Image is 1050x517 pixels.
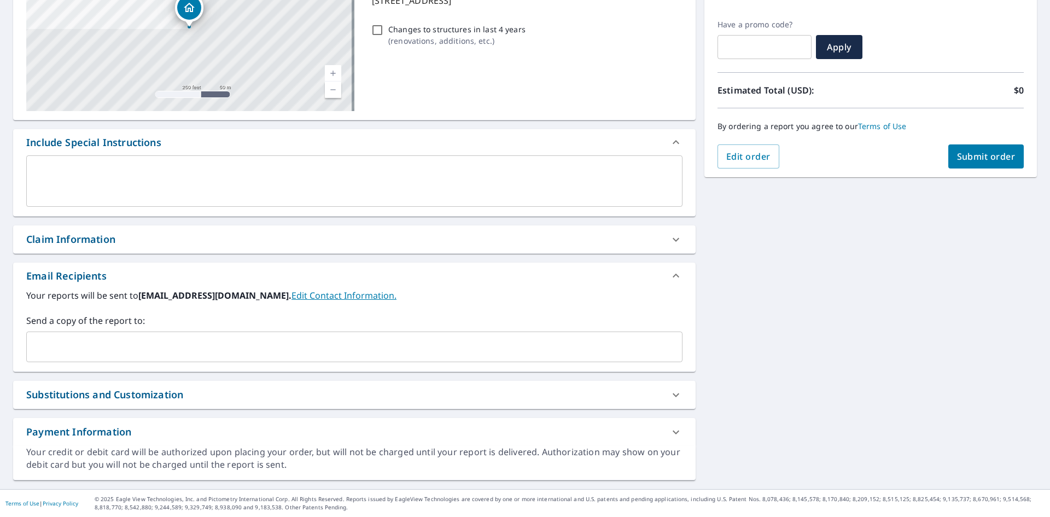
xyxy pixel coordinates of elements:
[1014,84,1024,97] p: $0
[13,263,696,289] div: Email Recipients
[726,150,771,162] span: Edit order
[5,500,78,507] p: |
[957,150,1016,162] span: Submit order
[138,289,291,301] b: [EMAIL_ADDRESS][DOMAIN_NAME].
[291,289,396,301] a: EditContactInfo
[26,289,682,302] label: Your reports will be sent to
[816,35,862,59] button: Apply
[388,24,526,35] p: Changes to structures in last 4 years
[13,418,696,446] div: Payment Information
[26,446,682,471] div: Your credit or debit card will be authorized upon placing your order, but will not be charged unt...
[13,381,696,409] div: Substitutions and Customization
[717,144,779,169] button: Edit order
[26,425,131,439] div: Payment Information
[95,495,1045,512] p: © 2025 Eagle View Technologies, Inc. and Pictometry International Corp. All Rights Reserved. Repo...
[13,225,696,253] div: Claim Information
[948,144,1024,169] button: Submit order
[717,84,871,97] p: Estimated Total (USD):
[26,232,115,247] div: Claim Information
[43,499,78,507] a: Privacy Policy
[26,269,107,283] div: Email Recipients
[325,82,341,98] a: Current Level 17, Zoom Out
[26,314,682,327] label: Send a copy of the report to:
[717,121,1024,131] p: By ordering a report you agree to our
[717,20,812,30] label: Have a promo code?
[5,499,39,507] a: Terms of Use
[325,65,341,82] a: Current Level 17, Zoom In
[26,135,161,150] div: Include Special Instructions
[26,387,183,402] div: Substitutions and Customization
[13,129,696,155] div: Include Special Instructions
[825,41,854,53] span: Apply
[858,121,907,131] a: Terms of Use
[388,35,526,47] p: ( renovations, additions, etc. )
